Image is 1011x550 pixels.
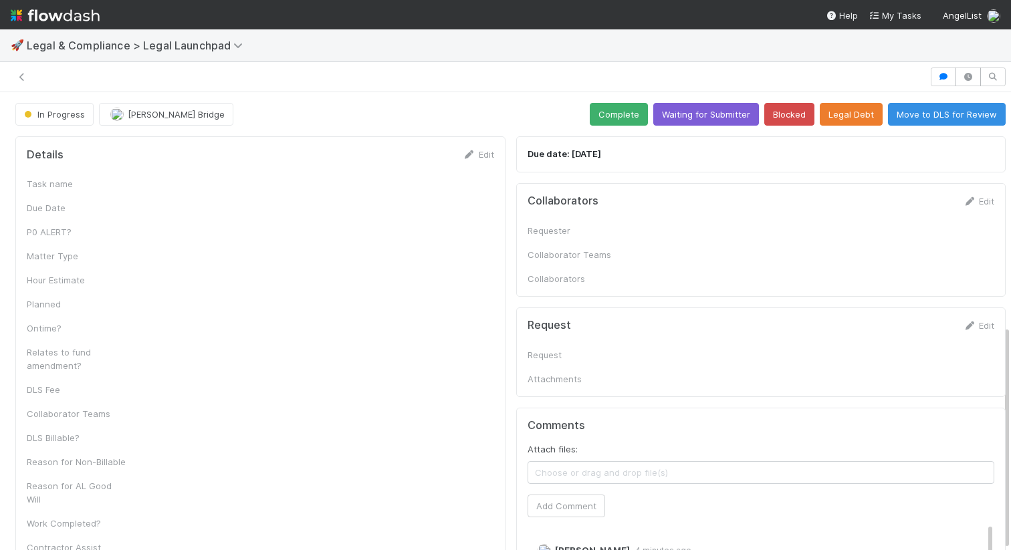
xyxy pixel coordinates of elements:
div: DLS Fee [27,383,127,396]
div: Collaborator Teams [528,248,628,261]
h5: Request [528,319,571,332]
label: Attach files: [528,442,578,456]
div: P0 ALERT? [27,225,127,239]
a: My Tasks [869,9,921,22]
span: 🚀 [11,39,24,51]
span: In Progress [21,109,85,120]
h5: Comments [528,419,995,432]
h5: Details [27,148,64,162]
div: Matter Type [27,249,127,263]
button: Move to DLS for Review [888,103,1006,126]
div: Request [528,348,628,362]
span: My Tasks [869,10,921,21]
div: Attachments [528,372,628,386]
div: Reason for Non-Billable [27,455,127,468]
span: AngelList [943,10,982,21]
img: avatar_c584de82-e924-47af-9431-5c284c40472a.png [987,9,1000,23]
button: Legal Debt [820,103,883,126]
span: Choose or drag and drop file(s) [528,462,994,483]
button: Complete [590,103,648,126]
div: Reason for AL Good Will [27,479,127,506]
button: Blocked [764,103,814,126]
div: Help [826,9,858,22]
div: Collaborators [528,272,628,285]
div: Work Completed? [27,517,127,530]
div: Planned [27,297,127,311]
div: DLS Billable? [27,431,127,444]
a: Edit [963,196,994,207]
a: Edit [463,149,494,160]
strong: Due date: [DATE] [528,148,601,159]
button: In Progress [15,103,94,126]
span: Legal & Compliance > Legal Launchpad [27,39,249,52]
button: Waiting for Submitter [653,103,759,126]
a: Edit [963,320,994,331]
div: Requester [528,224,628,237]
div: Ontime? [27,321,127,335]
div: Task name [27,177,127,190]
button: Add Comment [528,495,605,517]
div: Relates to fund amendment? [27,346,127,372]
div: Collaborator Teams [27,407,127,420]
div: Hour Estimate [27,273,127,287]
h5: Collaborators [528,194,598,208]
img: logo-inverted-e16ddd16eac7371096b0.svg [11,4,100,27]
div: Due Date [27,201,127,215]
